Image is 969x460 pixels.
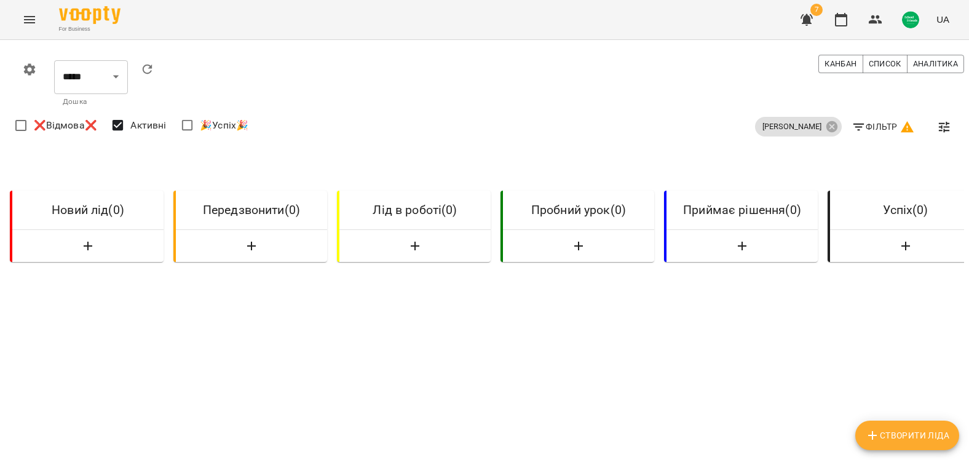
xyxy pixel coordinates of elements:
[130,118,166,133] span: Активні
[913,57,958,71] span: Аналітика
[865,428,949,443] span: Створити Ліда
[855,421,959,450] button: Створити Ліда
[344,235,486,257] button: Створити Ліда
[863,55,908,73] button: Список
[200,118,248,133] span: 🎉Успіх🎉
[513,200,644,220] h6: Пробний урок ( 0 )
[63,96,119,108] p: Дошка
[818,55,863,73] button: Канбан
[936,13,949,26] span: UA
[869,57,901,71] span: Список
[15,5,44,34] button: Menu
[907,55,964,73] button: Аналітика
[671,235,813,257] button: Створити Ліда
[34,118,97,133] span: ❌Відмова❌
[810,4,823,16] span: 7
[902,11,919,28] img: 46aec18d8fb3c8be1fcfeaea736b1765.png
[17,235,159,257] button: Створити Ліда
[825,57,856,71] span: Канбан
[847,116,920,138] button: Фільтр
[59,25,121,33] span: For Business
[181,235,322,257] button: Створити Ліда
[59,6,121,24] img: Voopty Logo
[349,200,481,220] h6: Лід в роботі ( 0 )
[852,119,915,134] span: Фільтр
[676,200,808,220] h6: Приймає рішення ( 0 )
[22,200,154,220] h6: Новий лід ( 0 )
[755,117,842,137] div: [PERSON_NAME]
[755,121,829,132] span: [PERSON_NAME]
[186,200,317,220] h6: Передзвонити ( 0 )
[931,8,954,31] button: UA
